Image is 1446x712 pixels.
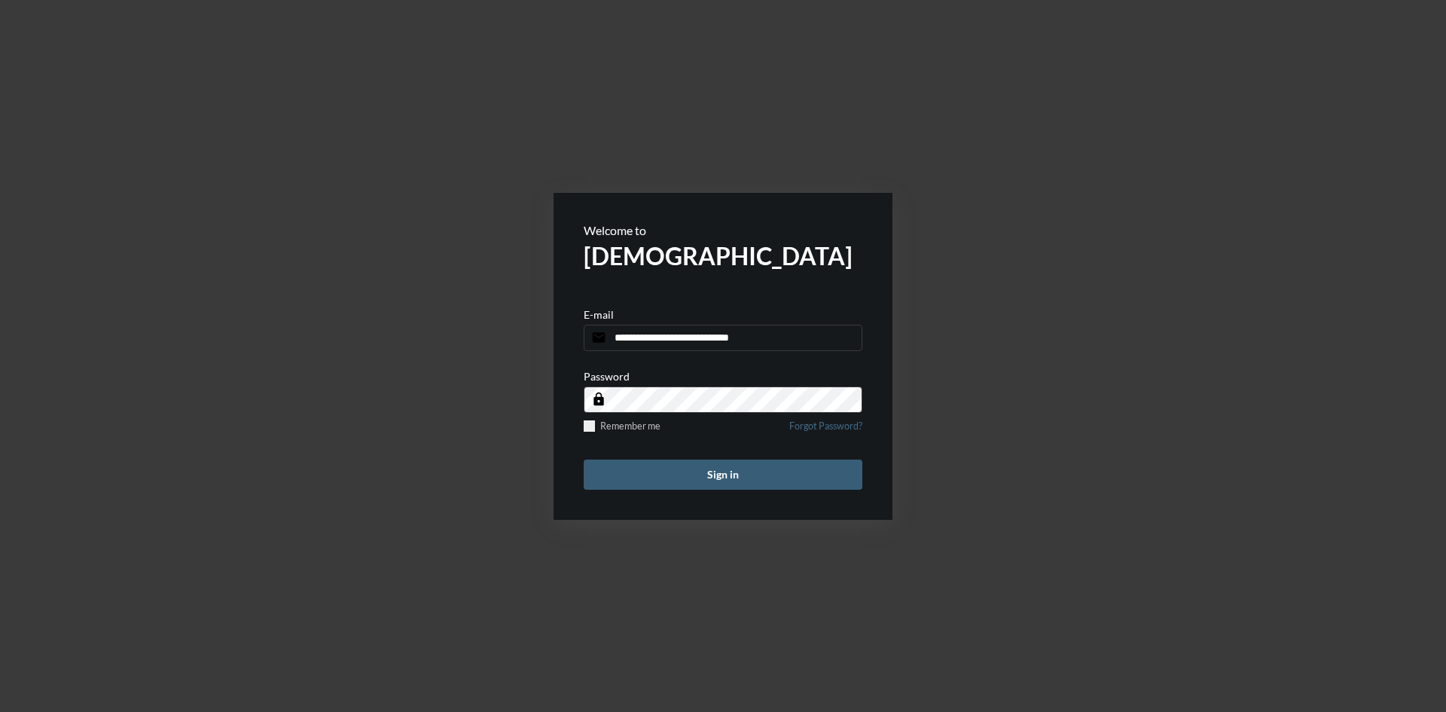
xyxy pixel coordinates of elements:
[584,241,862,270] h2: [DEMOGRAPHIC_DATA]
[584,308,614,321] p: E-mail
[584,420,660,432] label: Remember me
[584,370,630,383] p: Password
[584,460,862,490] button: Sign in
[789,420,862,441] a: Forgot Password?
[584,223,862,237] p: Welcome to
